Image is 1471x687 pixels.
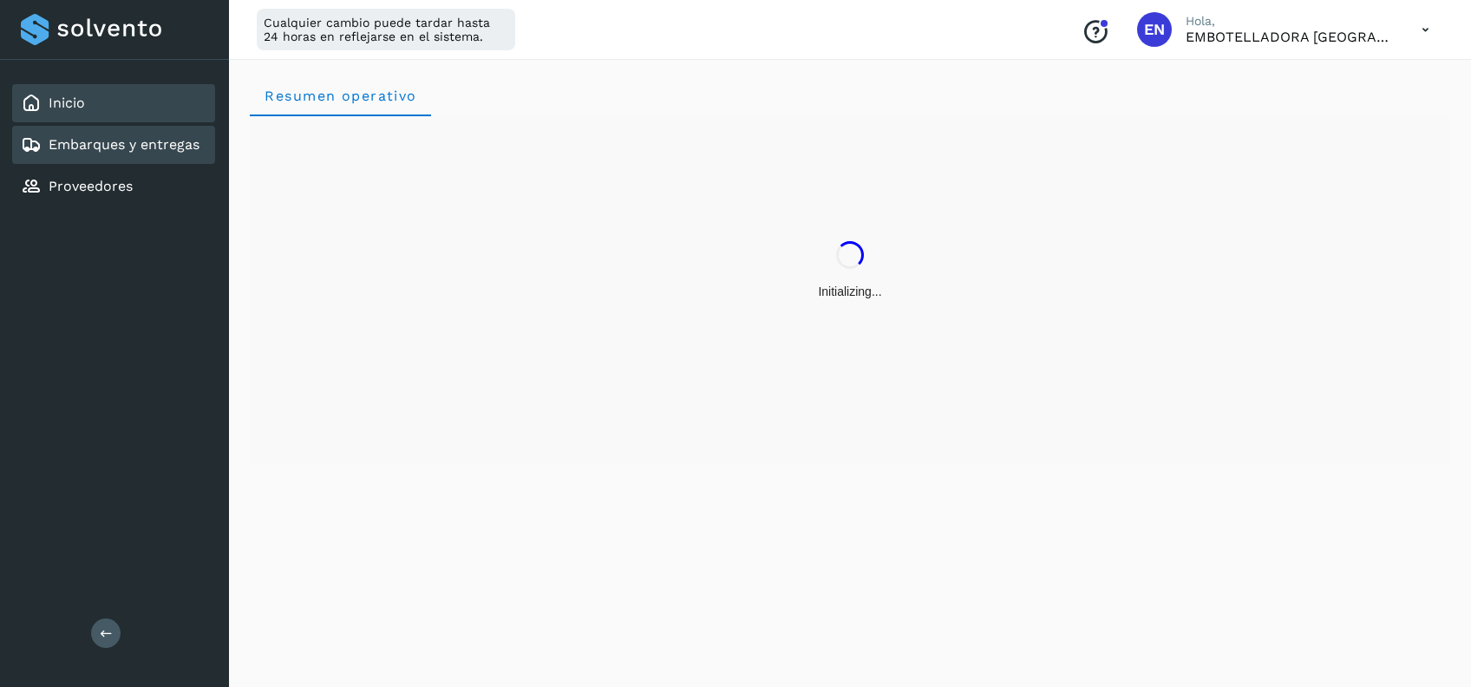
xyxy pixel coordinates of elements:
a: Embarques y entregas [49,136,199,153]
span: Resumen operativo [264,88,417,104]
div: Proveedores [12,167,215,206]
div: Inicio [12,84,215,122]
a: Inicio [49,95,85,111]
p: EMBOTELLADORA NIAGARA DE MEXICO [1186,29,1394,45]
a: Proveedores [49,178,133,194]
div: Cualquier cambio puede tardar hasta 24 horas en reflejarse en el sistema. [257,9,515,50]
p: Hola, [1186,14,1394,29]
div: Embarques y entregas [12,126,215,164]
